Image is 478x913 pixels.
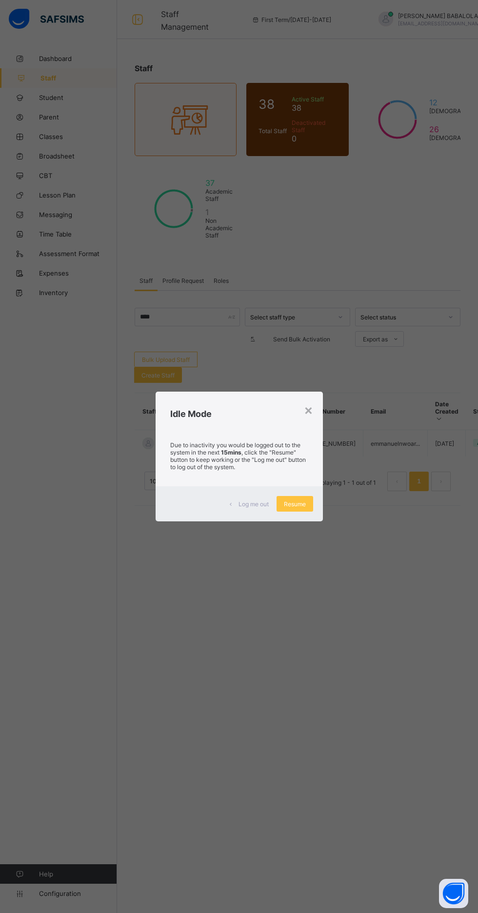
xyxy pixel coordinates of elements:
[170,409,308,419] h2: Idle Mode
[284,500,306,508] span: Resume
[239,500,269,508] span: Log me out
[170,441,308,471] p: Due to inactivity you would be logged out to the system in the next , click the "Resume" button t...
[221,449,241,456] strong: 15mins
[439,879,468,908] button: Open asap
[304,401,313,418] div: ×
